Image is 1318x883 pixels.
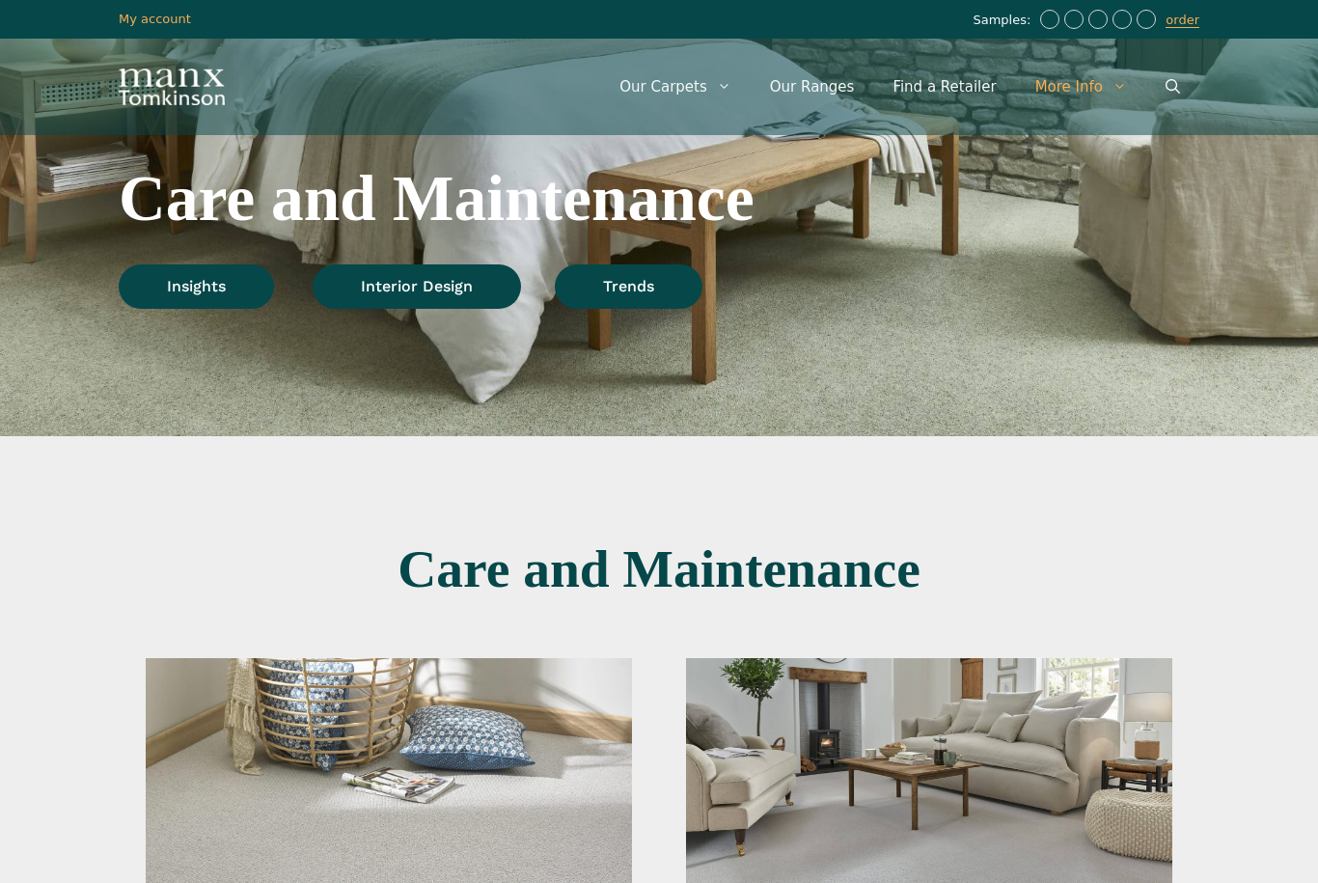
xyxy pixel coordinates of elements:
[1016,58,1146,116] a: More Info
[167,279,226,294] span: Insights
[119,264,274,309] a: Insights
[119,12,191,26] a: My account
[555,264,702,309] a: Trends
[361,279,473,294] span: Interior Design
[973,13,1035,29] span: Samples:
[603,279,654,294] span: Trends
[119,69,225,105] img: Manx Tomkinson
[751,58,874,116] a: Our Ranges
[1146,58,1199,116] a: Open Search Bar
[119,166,877,232] h2: Care and Maintenance
[873,58,1015,116] a: Find a Retailer
[600,58,1199,116] nav: Primary
[600,58,751,116] a: Our Carpets
[1166,13,1199,28] a: order
[313,264,521,309] a: Interior Design
[119,542,1199,596] h1: Care and Maintenance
